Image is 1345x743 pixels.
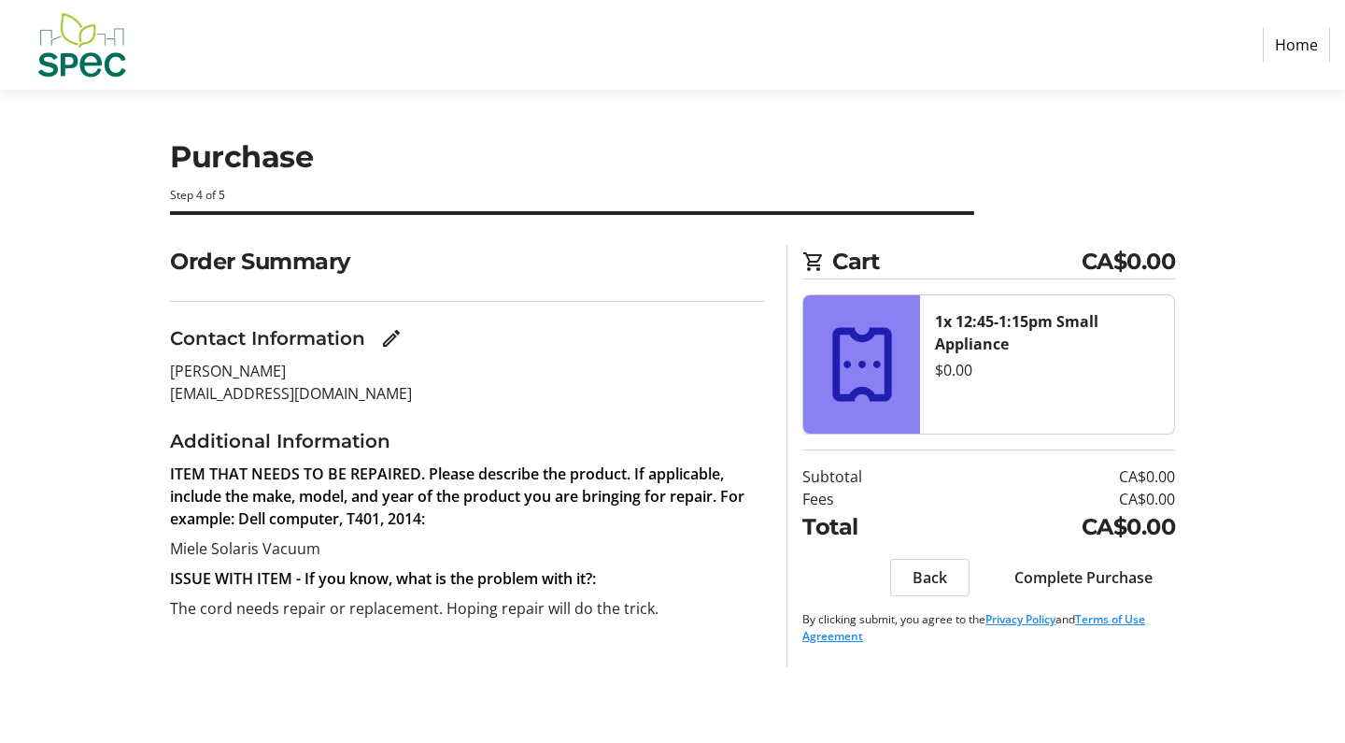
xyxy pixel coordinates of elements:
h3: Additional Information [170,427,764,455]
td: Fees [802,488,947,510]
strong: ISSUE WITH ITEM - If you know, what is the problem with it?: [170,568,596,589]
a: Home [1263,27,1330,63]
td: Total [802,510,947,544]
td: CA$0.00 [947,465,1175,488]
span: Cart [832,245,1082,279]
td: Subtotal [802,465,947,488]
p: [PERSON_NAME] [170,360,764,382]
h3: Contact Information [170,324,365,352]
td: CA$0.00 [947,488,1175,510]
a: Privacy Policy [985,611,1055,627]
p: The cord needs repair or replacement. Hoping repair will do the trick. [170,597,764,620]
strong: ITEM THAT NEEDS TO BE REPAIRED. Please describe the product. If applicable, include the make, mod... [170,464,744,529]
strong: 1x 12:45-1:15pm Small Appliance [935,311,1098,354]
img: SPEC's Logo [15,7,148,82]
div: Step 4 of 5 [170,187,1175,204]
p: [EMAIL_ADDRESS][DOMAIN_NAME] [170,382,764,405]
p: By clicking submit, you agree to the and [802,611,1175,645]
span: Complete Purchase [1014,566,1153,589]
button: Complete Purchase [992,559,1175,596]
a: Terms of Use Agreement [802,611,1145,644]
div: $0.00 [935,359,1159,381]
h1: Purchase [170,135,1175,179]
p: Miele Solaris Vacuum [170,537,764,560]
span: Back [913,566,947,589]
td: CA$0.00 [947,510,1175,544]
h2: Order Summary [170,245,764,279]
button: Edit Contact Information [373,320,410,357]
span: CA$0.00 [1082,245,1176,279]
button: Back [890,559,970,596]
